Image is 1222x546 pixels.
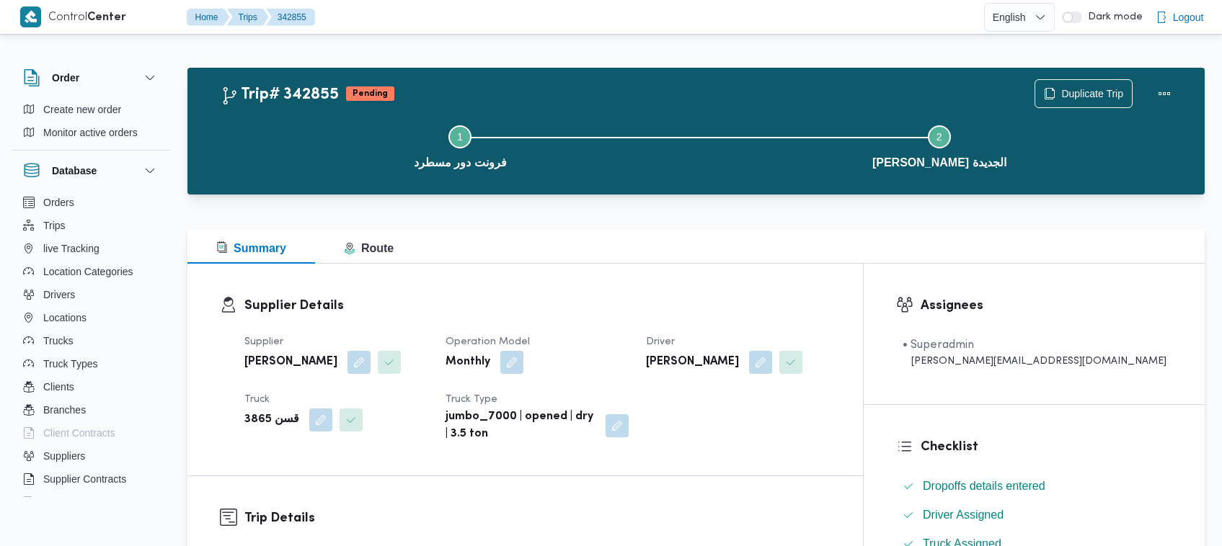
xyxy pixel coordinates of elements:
button: Home [187,9,230,26]
button: [PERSON_NAME] الجديدة [700,108,1179,183]
span: [PERSON_NAME] الجديدة [872,154,1006,171]
button: Dropoffs details entered [897,475,1172,498]
button: Duplicate Trip [1035,79,1133,108]
b: قسن 3865 [244,411,299,429]
button: Trips [17,214,164,237]
h3: Supplier Details [244,296,831,315]
button: Orders [17,191,164,214]
button: فرونت دور مسطرد [221,108,700,183]
button: 342855 [266,9,315,26]
b: [PERSON_NAME] [244,354,337,371]
button: Devices [17,491,164,514]
button: Order [23,69,159,86]
h3: Trip Details [244,509,831,528]
button: Truck Types [17,352,164,375]
button: Create new order [17,98,164,121]
h3: Order [52,69,79,86]
span: Truck Type [446,395,497,404]
b: Center [87,12,126,23]
span: • Superadmin mohamed.nabil@illa.com.eg [903,336,1166,369]
span: Operation Model [446,337,530,346]
button: Trucks [17,329,164,352]
div: Database [12,191,170,503]
b: [PERSON_NAME] [646,354,739,371]
span: Orders [43,194,74,211]
span: Trips [43,217,66,234]
button: Location Categories [17,260,164,283]
span: Driver [646,337,675,346]
span: Locations [43,309,87,326]
span: Trucks [43,332,73,349]
span: Dropoffs details entered [923,480,1045,492]
button: Clients [17,375,164,398]
button: Monitor active orders [17,121,164,144]
button: Actions [1150,79,1179,108]
button: live Tracking [17,237,164,260]
button: Client Contracts [17,421,164,444]
span: Driver Assigned [923,509,1004,521]
span: Supplier [244,337,283,346]
span: Create new order [43,101,121,118]
span: Route [344,242,394,254]
span: Dropoffs details entered [923,478,1045,495]
span: Branches [43,401,86,419]
span: live Tracking [43,240,99,257]
button: Driver Assigned [897,504,1172,527]
span: Client Contracts [43,424,115,442]
div: [PERSON_NAME][EMAIL_ADDRESS][DOMAIN_NAME] [903,354,1166,369]
img: X8yXhbKr1z7QwAAAABJRU5ErkJggg== [20,6,41,27]
button: Supplier Contracts [17,467,164,491]
button: Branches [17,398,164,421]
h3: Database [52,162,97,179]
span: 2 [937,131,942,143]
span: Location Categories [43,263,133,280]
span: Clients [43,378,74,395]
span: Monitor active orders [43,124,138,141]
span: Logout [1173,9,1204,26]
h3: Assignees [921,296,1172,315]
span: Truck [244,395,270,404]
span: Driver Assigned [923,506,1004,524]
button: Logout [1150,3,1210,32]
h2: Trip# 342855 [221,86,339,104]
span: Supplier Contracts [43,470,126,488]
button: Suppliers [17,444,164,467]
b: Monthly [446,354,490,371]
span: Dark mode [1082,12,1143,23]
span: Duplicate Trip [1061,85,1123,102]
span: 1 [457,131,463,143]
b: Pending [353,89,388,98]
span: Pending [346,86,394,101]
span: Truck Types [43,355,97,372]
button: Trips [227,9,269,26]
span: Devices [43,493,79,511]
button: Drivers [17,283,164,306]
span: Summary [216,242,286,254]
button: Database [23,162,159,179]
button: Locations [17,306,164,329]
div: • Superadmin [903,336,1166,354]
span: Suppliers [43,447,85,465]
b: jumbo_7000 | opened | dry | 3.5 ton [446,408,596,443]
h3: Checklist [921,437,1172,457]
div: Order [12,98,170,150]
span: Drivers [43,286,75,303]
span: فرونت دور مسطرد [414,154,507,171]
